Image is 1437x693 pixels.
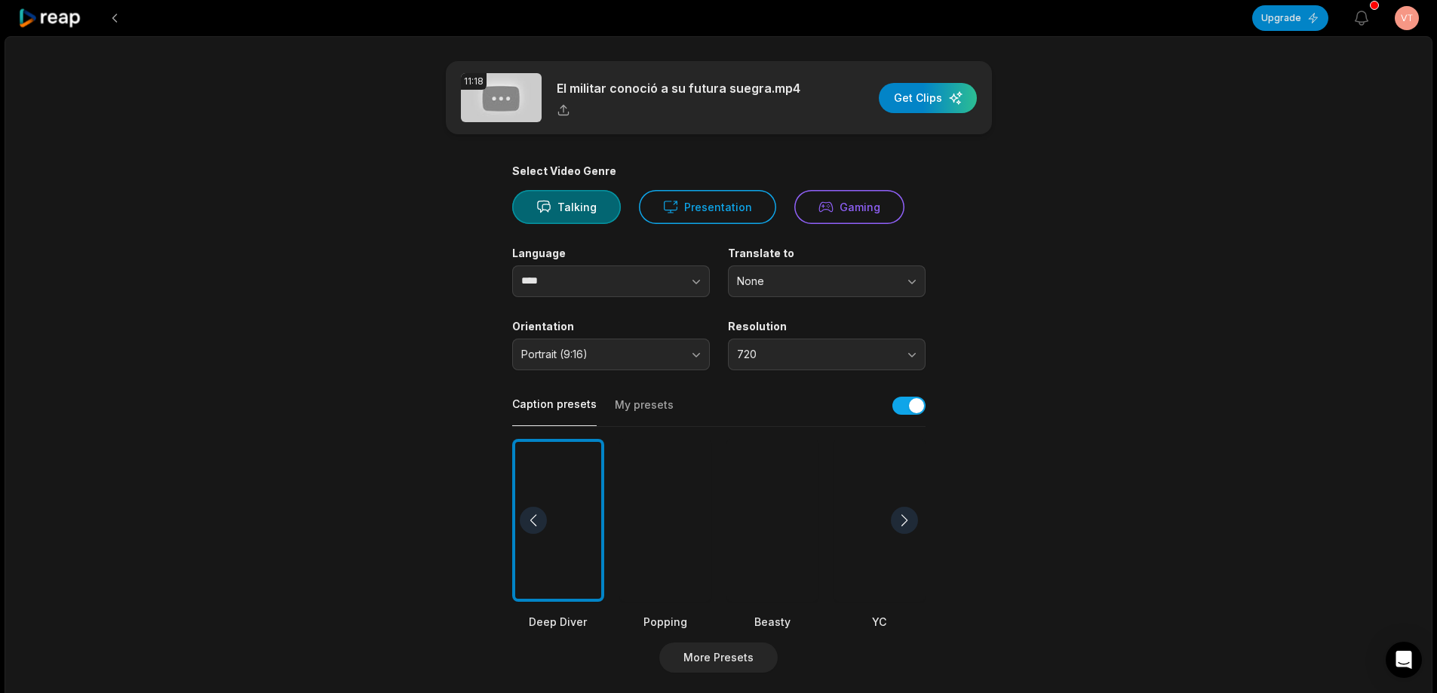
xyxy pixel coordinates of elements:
button: Talking [512,190,621,224]
span: None [737,274,895,288]
label: Language [512,247,710,260]
button: Presentation [639,190,776,224]
button: Gaming [794,190,904,224]
button: None [728,265,926,297]
label: Translate to [728,247,926,260]
div: Select Video Genre [512,164,926,178]
div: Deep Diver [512,614,604,630]
label: Resolution [728,320,926,333]
div: Open Intercom Messenger [1386,642,1422,678]
p: El militar conoció a su futura suegra.mp4 [557,79,800,97]
button: More Presets [659,642,778,673]
button: My presets [615,397,674,426]
div: 11:18 [461,73,487,90]
div: Beasty [726,614,818,630]
button: 720 [728,339,926,370]
span: 720 [737,348,895,361]
button: Portrait (9:16) [512,339,710,370]
label: Orientation [512,320,710,333]
button: Upgrade [1252,5,1328,31]
div: YC [834,614,926,630]
button: Get Clips [879,83,977,113]
button: Caption presets [512,397,597,426]
span: Portrait (9:16) [521,348,680,361]
div: Popping [619,614,711,630]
